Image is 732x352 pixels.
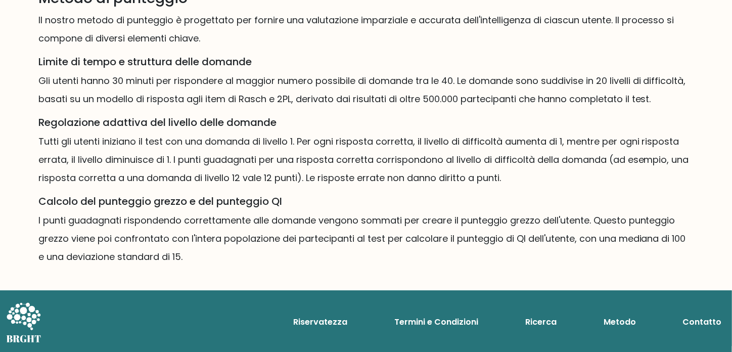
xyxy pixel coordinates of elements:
font: Ricerca [525,316,557,328]
font: Regolazione adattiva del livello delle domande [38,115,277,129]
font: Riservatezza [293,316,347,328]
a: Riservatezza [289,312,351,332]
a: Termini e Condizioni [390,312,482,332]
font: Contatto [683,316,722,328]
font: I punti guadagnati rispondendo correttamente alle domande vengono sommati per creare il punteggio... [38,214,686,263]
a: Ricerca [521,312,561,332]
font: Limite di tempo e struttura delle domande [38,55,252,69]
font: Metodo [604,316,636,328]
font: Calcolo del punteggio grezzo e del punteggio QI [38,194,282,208]
a: Metodo [600,312,640,332]
a: Contatto [679,312,726,332]
font: Termini e Condizioni [394,316,478,328]
font: Tutti gli utenti iniziano il test con una domanda di livello 1. Per ogni risposta corretta, il li... [38,135,689,184]
font: Il nostro metodo di punteggio è progettato per fornire una valutazione imparziale e accurata dell... [38,14,674,45]
font: Gli utenti hanno 30 minuti per rispondere al maggior numero possibile di domande tra le 40. Le do... [38,74,686,105]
